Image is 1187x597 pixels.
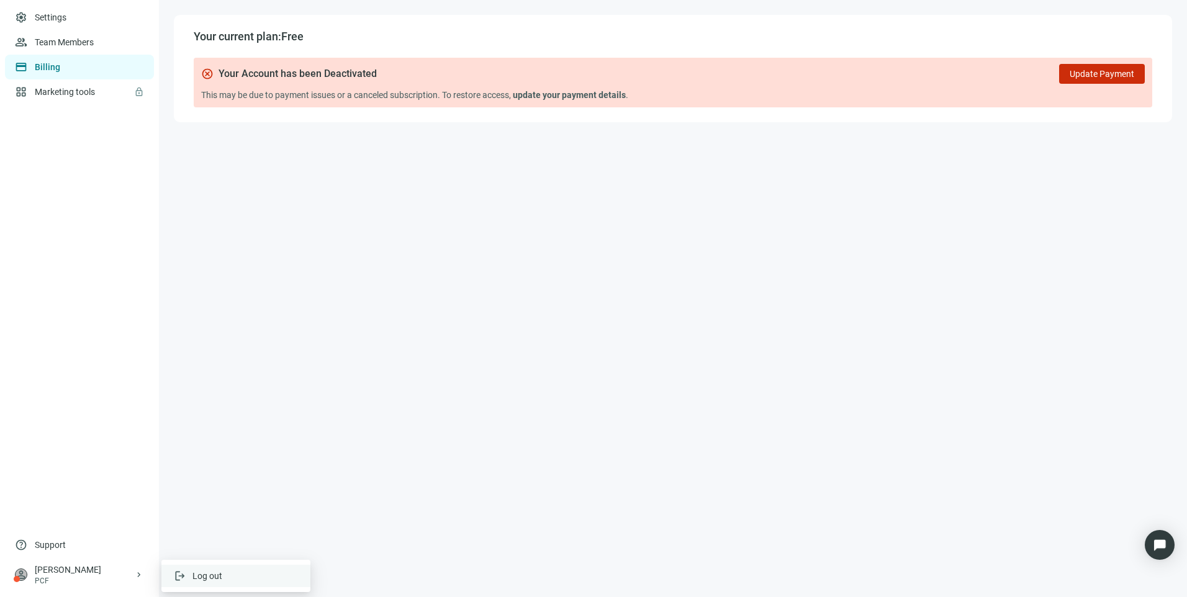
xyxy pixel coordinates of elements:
span: Support [35,539,66,551]
span: logout [174,570,186,582]
div: [PERSON_NAME] [35,563,134,576]
a: Team Members [35,37,94,47]
span: person [15,568,27,581]
button: Update Payment [1059,64,1145,84]
span: Update Payment [1070,69,1134,79]
b: update your payment details [513,90,626,100]
span: lock [134,87,144,97]
a: Settings [35,12,66,22]
span: cancel [201,68,214,80]
span: help [15,539,27,551]
div: Open Intercom Messenger [1145,530,1175,560]
a: Billing [35,62,60,72]
span: Your Account has been Deactivated [219,68,377,80]
div: PCF [35,576,134,586]
span: Log out [192,571,222,581]
span: keyboard_arrow_right [134,570,144,580]
p: This may be due to payment issues or a canceled subscription. To restore access, . [201,89,1145,101]
p: Your current plan: Free [194,30,1152,43]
